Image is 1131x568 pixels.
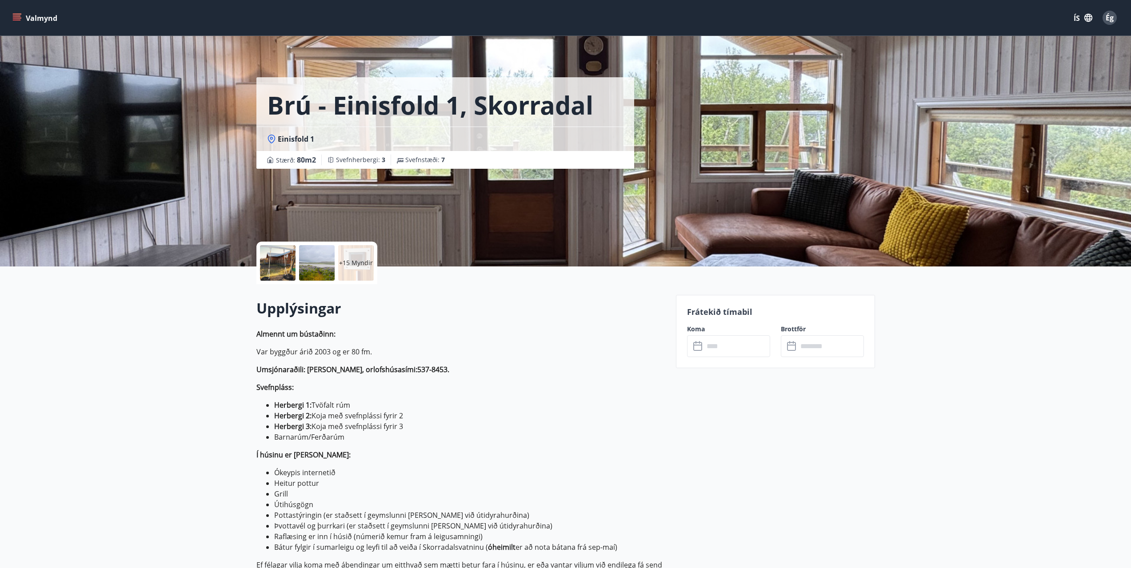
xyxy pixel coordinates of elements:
font: Í húsinu er [PERSON_NAME]: [256,450,351,460]
font: Raflæsing er inn í húsið (númerið kemur fram á leigusamningi) [274,532,483,541]
font: óheimilt [488,542,516,552]
font: Var byggður árið 2003 og er 80 fm. [256,347,372,357]
font: Svefnstæði [405,155,438,164]
font: Grill [274,489,288,499]
font: Einisfold 1 [278,134,314,144]
font: : [378,155,380,164]
font: Koma [687,325,705,333]
font: Stærð [276,156,293,164]
font: Koja með svefnplássi fyrir 3 [312,421,403,431]
font: 7 [441,155,445,164]
font: Barnarúm/Ferðarúm [274,432,344,442]
font: 80 [297,155,305,165]
font: ÍS [1074,13,1080,23]
font: 537-8453 [417,365,448,374]
button: ÍS [1069,9,1097,26]
font: Upplýsingar [256,298,341,318]
font: Herbergi 2: [274,411,312,421]
font: Svefnpláss: [256,382,294,392]
font: Brú - Einisfold 1, Skorradal [267,88,593,122]
font: +15 Myndir [339,258,373,267]
font: : [438,155,440,164]
font: Koja með svefnplássi fyrir 2 [312,411,403,421]
font: Herbergi 3: [274,421,312,431]
font: m2 [305,155,316,165]
font: Svefnherbergi [336,155,378,164]
font: Umsjónaraðili: [PERSON_NAME], orlofshúsasími: [256,365,417,374]
font: Valmynd [26,13,57,23]
font: Bátur fylgir í sumarleigu og leyfi til að veiða í Skorradalsvatninu ( [274,542,488,552]
font: Ég [1106,13,1114,23]
font: : [293,156,295,164]
font: Útihúsgögn [274,500,313,509]
button: matseðill [11,10,61,26]
font: er að nota bátana frá sep-maí) [516,542,617,552]
font: Heitur pottur [274,478,319,488]
button: Ég [1099,7,1120,28]
font: Herbergi 1: [274,400,312,410]
font: . [448,365,449,374]
font: Frátekið tímabil [687,306,752,317]
font: 3 [382,155,385,164]
font: Brottför [781,325,806,333]
font: Ókeypis internetið [274,468,336,477]
font: Almennt um bústaðinn: [256,329,336,339]
font: Tvöfalt rúm [312,400,350,410]
font: Þvottavél og þurrkari (er staðsett í geymslunni [PERSON_NAME] við útidyrahurðina) [274,521,552,531]
font: Pottastýringin (er staðsett í geymslunni [PERSON_NAME] við útidyrahurðina) [274,510,529,520]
